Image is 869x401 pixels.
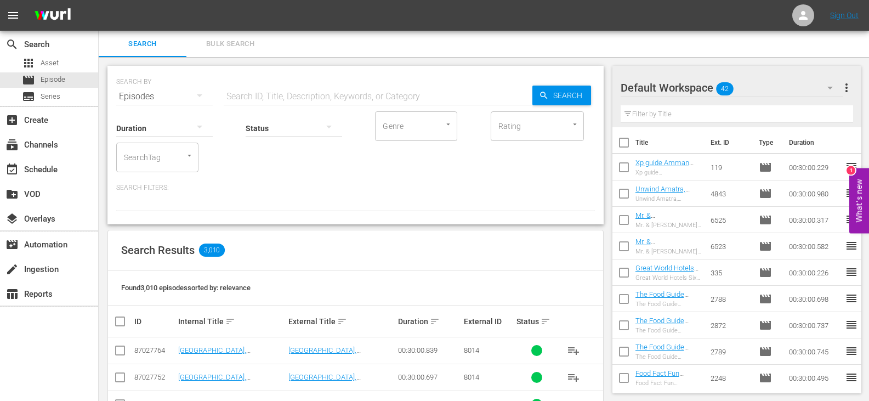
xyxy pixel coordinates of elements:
td: 6525 [706,207,754,233]
span: 3,010 [199,244,225,257]
span: Search [5,38,19,51]
td: 00:30:00.698 [785,286,845,312]
span: Search Results [121,244,195,257]
div: Status [516,315,557,328]
div: 87027764 [134,346,175,354]
td: 2872 [706,312,754,338]
span: Create [5,114,19,127]
span: more_vert [840,81,853,94]
span: 8014 [464,346,479,354]
span: Series [41,91,60,102]
span: Episode [759,240,772,253]
td: 4843 [706,180,754,207]
span: Episode [759,213,772,227]
span: Episode [759,161,772,174]
span: Schedule [5,163,19,176]
span: sort [225,317,235,326]
span: Episode [759,187,772,200]
td: 00:30:00.317 [785,207,845,233]
a: Mr. & [PERSON_NAME] on the Maharaja's Express Ep 1 (DU) [635,238,697,270]
p: Search Filters: [116,183,595,193]
span: Episode [759,266,772,279]
a: The Food Guide [GEOGRAPHIC_DATA], [GEOGRAPHIC_DATA] (DU) [635,317,702,358]
div: The Food Guide [GEOGRAPHIC_DATA], [GEOGRAPHIC_DATA] [635,301,702,308]
span: Episode [759,292,772,306]
td: 2788 [706,286,754,312]
div: Mr. & [PERSON_NAME] on the Maharaja's Express Ep 2 [635,222,702,229]
a: [GEOGRAPHIC_DATA], [GEOGRAPHIC_DATA] (ENG) [178,346,264,363]
div: 00:30:00.839 [398,346,461,354]
span: Asset [41,58,59,69]
button: Open Feedback Widget [849,168,869,233]
span: Reports [5,287,19,301]
span: Ingestion [5,263,19,276]
td: 00:30:00.495 [785,365,845,391]
td: 00:30:00.980 [785,180,845,207]
button: playlist_add [560,337,587,364]
td: 00:30:00.745 [785,338,845,365]
span: 42 [716,77,734,100]
td: 00:30:00.737 [785,312,845,338]
button: Open [570,119,580,129]
td: 335 [706,259,754,286]
span: Bulk Search [193,38,268,50]
span: Episode [759,319,772,332]
span: reorder [845,213,858,226]
span: Channels [5,138,19,151]
div: 1 [847,166,855,174]
span: Episode [759,371,772,385]
a: Mr. & [PERSON_NAME] on the Maharaja's Express Ep 2 (DU) [635,211,697,244]
span: Episode [22,74,35,87]
div: 87027752 [134,373,175,381]
td: 00:30:00.582 [785,233,845,259]
div: External Title [288,315,395,328]
span: sort [541,317,550,326]
th: Type [752,127,782,158]
div: Great World Hotels Six Senses [635,274,702,281]
div: Internal Title [178,315,285,328]
div: Default Workspace [621,72,844,103]
div: Duration [398,315,461,328]
a: The Food Guide [GEOGRAPHIC_DATA], [GEOGRAPHIC_DATA](DU) [635,343,702,384]
span: Overlays [5,212,19,225]
span: reorder [845,160,858,173]
a: [GEOGRAPHIC_DATA], [GEOGRAPHIC_DATA] (PT) [178,373,259,389]
a: Sign Out [830,11,859,20]
div: The Food Guide [GEOGRAPHIC_DATA], [GEOGRAPHIC_DATA] [635,327,702,334]
div: Episodes [116,81,213,112]
a: Great World Hotels Six Senses (DU) [635,264,698,280]
span: Episode [759,345,772,358]
div: Xp guide [GEOGRAPHIC_DATA] [635,169,702,176]
td: 00:30:00.226 [785,259,845,286]
th: Ext. ID [704,127,752,158]
td: 2248 [706,365,754,391]
span: menu [7,9,20,22]
span: Asset [22,57,35,70]
span: playlist_add [567,371,580,384]
span: reorder [845,187,858,200]
td: 00:30:00.229 [785,154,845,180]
span: reorder [845,239,858,252]
span: Search [549,86,591,105]
div: External ID [464,317,513,326]
td: 119 [706,154,754,180]
a: [GEOGRAPHIC_DATA], [GEOGRAPHIC_DATA] [288,373,361,389]
span: sort [430,317,440,326]
span: sort [337,317,347,326]
span: reorder [845,266,858,279]
button: playlist_add [560,364,587,391]
span: 8014 [464,373,479,381]
a: Unwind Amatra, [GEOGRAPHIC_DATA] (DU) [635,185,702,210]
span: reorder [845,344,858,358]
th: Title [635,127,705,158]
td: 6523 [706,233,754,259]
img: ans4CAIJ8jUAAAAAAAAAAAAAAAAAAAAAAAAgQb4GAAAAAAAAAAAAAAAAAAAAAAAAJMjXAAAAAAAAAAAAAAAAAAAAAAAAgAT5G... [26,3,79,29]
div: Unwind Amatra, [GEOGRAPHIC_DATA] [635,195,702,202]
span: reorder [845,292,858,305]
div: ID [134,317,175,326]
span: reorder [845,318,858,331]
button: Open [184,150,195,161]
span: VOD [5,188,19,201]
div: The Food Guide [GEOGRAPHIC_DATA], [GEOGRAPHIC_DATA] [635,353,702,360]
span: Found 3,010 episodes sorted by: relevance [121,284,251,292]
